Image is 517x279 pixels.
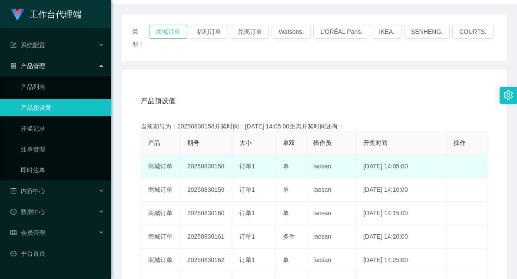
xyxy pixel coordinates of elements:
[239,163,255,170] span: 订单1
[306,249,356,272] td: laosan
[180,225,232,249] td: 20250830161
[239,256,255,263] span: 订单1
[306,202,356,225] td: laosan
[141,249,180,272] td: 商城订单
[239,210,255,217] span: 订单1
[180,202,232,225] td: 20250830160
[239,233,255,240] span: 订单1
[10,9,24,21] img: logo.9652507e.png
[10,62,45,69] span: 产品管理
[141,202,180,225] td: 商城订单
[180,178,232,202] td: 20250830159
[10,42,45,49] span: 系统配置
[21,78,104,95] a: 产品列表
[180,249,232,272] td: 20250830162
[30,0,82,28] h1: 工作台代理端
[313,139,331,146] span: 操作员
[356,155,447,178] td: [DATE] 14:05:00
[313,25,369,39] button: L'ORÉAL Paris.
[187,139,199,146] span: 期号
[10,230,17,236] i: 图标: table
[21,120,104,137] a: 开奖记录
[283,186,289,193] span: 单
[132,25,149,51] span: 类型：
[141,155,180,178] td: 商城订单
[306,155,356,178] td: laosan
[283,256,289,263] span: 单
[21,161,104,179] a: 即时注单
[504,90,513,100] i: 图标: setting
[452,25,494,39] button: COURTS.
[356,225,447,249] td: [DATE] 14:20:00
[239,186,255,193] span: 订单1
[372,25,401,39] button: IKEA.
[10,245,104,262] a: 图标: dashboard平台首页
[10,208,45,215] span: 数据中心
[231,25,269,39] button: 兑现订单
[306,178,356,202] td: laosan
[21,141,104,158] a: 注单管理
[190,25,228,39] button: 福利订单
[356,178,447,202] td: [DATE] 14:10:00
[141,178,180,202] td: 商城订单
[10,63,17,69] i: 图标: appstore-o
[272,25,311,39] button: Watsons.
[10,42,17,48] i: 图标: form
[283,210,289,217] span: 单
[363,139,388,146] span: 开奖时间
[149,25,187,39] button: 商城订单
[283,139,295,146] span: 单双
[239,139,252,146] span: 大小
[283,233,295,240] span: 多件
[141,122,487,131] div: 当前期号为：20250830158开奖时间：[DATE] 14:05:00距离开奖时间还有：
[10,188,17,194] i: 图标: profile
[356,202,447,225] td: [DATE] 14:15:00
[306,225,356,249] td: laosan
[454,139,466,146] span: 操作
[404,25,450,39] button: SENHENG.
[10,209,17,215] i: 图标: check-circle-o
[10,10,82,17] a: 工作台代理端
[10,229,45,236] span: 会员管理
[21,99,104,116] a: 产品预设置
[356,249,447,272] td: [DATE] 14:25:00
[283,163,289,170] span: 单
[10,187,45,194] span: 内容中心
[180,155,232,178] td: 20250830158
[141,225,180,249] td: 商城订单
[148,139,160,146] span: 产品
[141,96,176,106] span: 产品预设值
